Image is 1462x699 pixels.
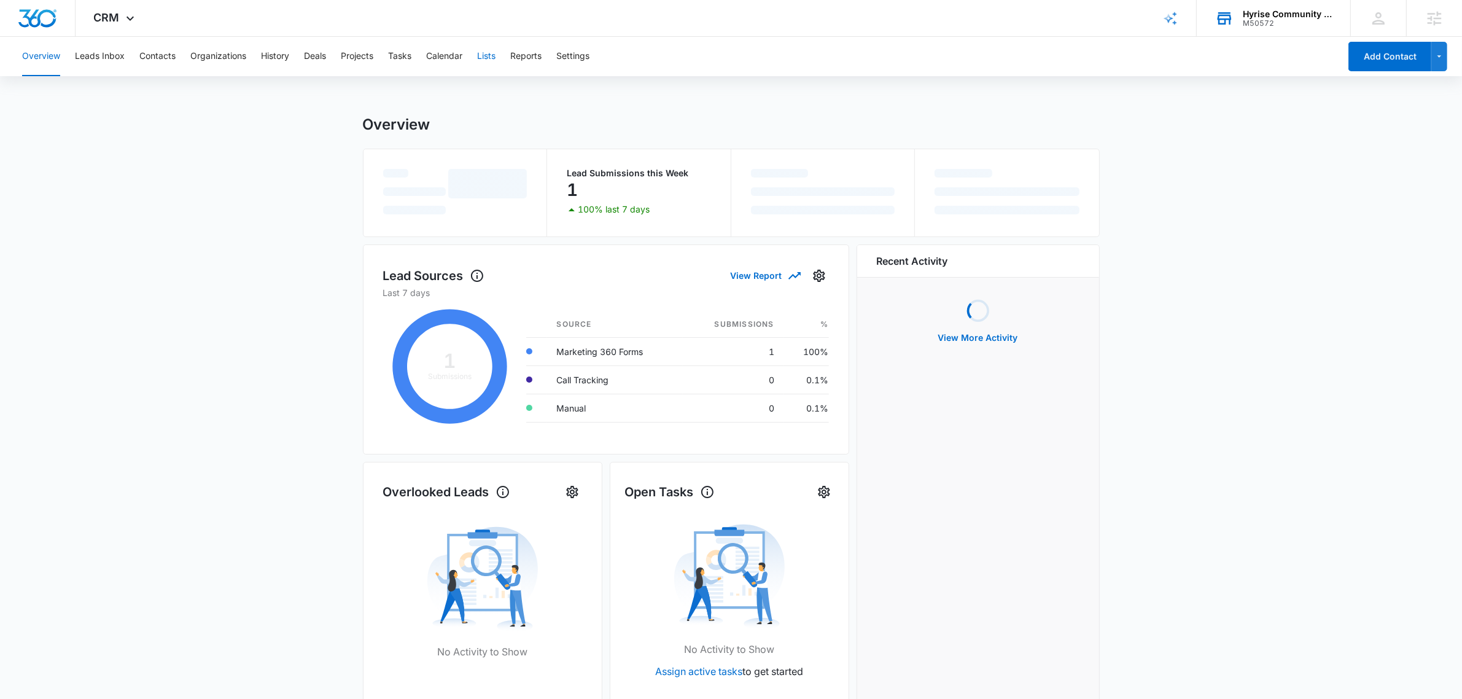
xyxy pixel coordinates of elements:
td: Manual [547,394,683,422]
button: Organizations [190,37,246,76]
button: Overview [22,37,60,76]
button: Deals [304,37,326,76]
p: 1 [567,180,578,200]
a: Assign active tasks [655,665,742,678]
span: CRM [94,11,120,24]
p: No Activity to Show [684,642,774,657]
p: No Activity to Show [437,644,527,659]
th: % [784,311,829,338]
button: Reports [510,37,542,76]
p: 100% last 7 days [578,205,650,214]
button: Contacts [139,37,176,76]
td: 0.1% [784,394,829,422]
button: Settings [809,266,829,286]
h6: Recent Activity [877,254,948,268]
td: Marketing 360 Forms [547,337,683,365]
button: Calendar [426,37,462,76]
button: Projects [341,37,373,76]
p: Last 7 days [383,286,829,299]
h1: Overlooked Leads [383,483,510,501]
h1: Lead Sources [383,267,484,285]
td: Call Tracking [547,365,683,394]
button: View Report [731,265,799,286]
h1: Open Tasks [625,483,715,501]
td: 0 [683,365,784,394]
td: 1 [683,337,784,365]
p: Lead Submissions this Week [567,169,711,178]
button: Leads Inbox [75,37,125,76]
button: Lists [477,37,496,76]
button: Tasks [388,37,411,76]
th: Source [547,311,683,338]
button: History [261,37,289,76]
div: account id [1243,19,1332,28]
th: Submissions [683,311,784,338]
button: Add Contact [1348,42,1431,71]
h1: Overview [363,115,430,134]
button: Settings [556,37,589,76]
div: account name [1243,9,1332,19]
button: Settings [562,482,582,502]
button: View More Activity [926,323,1030,353]
p: to get started [655,664,803,679]
td: 0 [683,394,784,422]
td: 100% [784,337,829,365]
button: Settings [814,482,834,502]
td: 0.1% [784,365,829,394]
